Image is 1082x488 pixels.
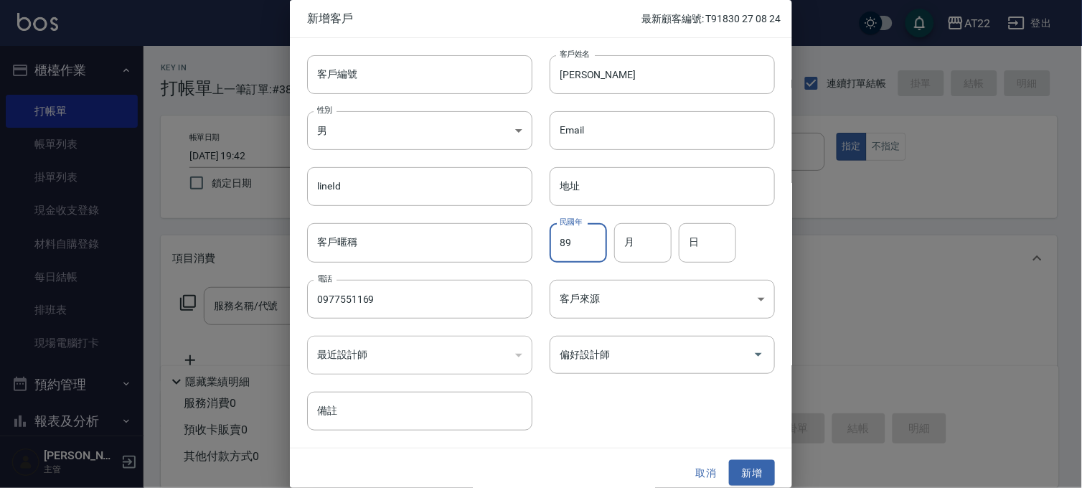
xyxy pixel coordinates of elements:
[317,105,332,116] label: 性別
[641,11,781,27] p: 最新顧客編號: T91830 27 08 24
[683,460,729,487] button: 取消
[729,460,775,487] button: 新增
[560,217,582,227] label: 民國年
[307,11,641,26] span: 新增客戶
[307,111,532,150] div: 男
[317,273,332,284] label: 電話
[747,343,770,366] button: Open
[560,49,590,60] label: 客戶姓名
